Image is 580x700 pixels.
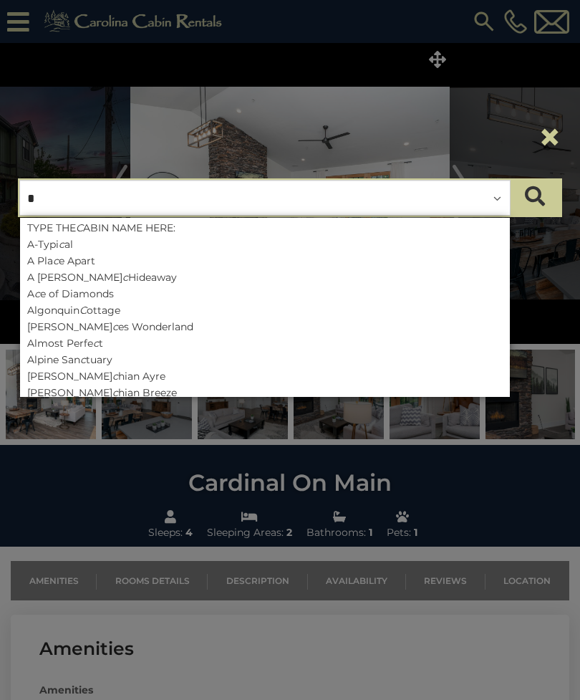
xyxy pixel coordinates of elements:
li: Algonquin ottage [20,304,510,317]
em: C [79,304,87,317]
em: c [122,271,128,284]
li: TYPE THE ABIN NAME HERE: [20,221,510,234]
li: [PERSON_NAME] hian Breeze [20,386,510,399]
li: A e of Diamonds [20,287,510,300]
li: A Pla e Apart [20,254,510,267]
li: [PERSON_NAME] hian Ayre [20,370,510,383]
li: [PERSON_NAME] es Wonderland [20,320,510,333]
em: c [112,320,118,333]
em: c [112,370,118,383]
em: c [80,353,86,366]
em: c [34,287,40,300]
em: c [93,337,99,350]
em: c [59,238,64,251]
li: Almost Perfe t [20,337,510,350]
em: C [76,221,83,234]
li: A-Typi al [20,238,510,251]
button: × [538,117,562,157]
li: A [PERSON_NAME] Hideaway [20,271,510,284]
em: c [53,254,59,267]
li: Alpine San tuary [20,353,510,366]
em: c [112,386,118,399]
